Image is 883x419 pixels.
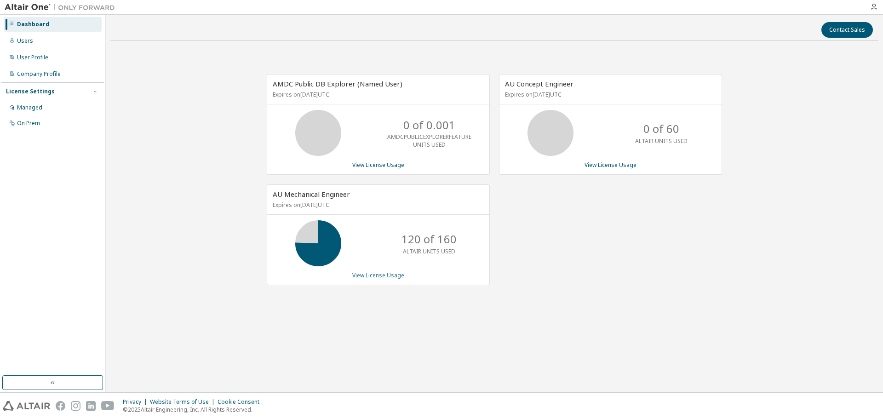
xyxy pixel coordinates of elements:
div: License Settings [6,88,55,95]
p: 0 of 0.001 [403,117,455,133]
p: Expires on [DATE] UTC [273,91,482,98]
div: Privacy [123,398,150,406]
p: ALTAIR UNITS USED [403,247,455,255]
span: AU Mechanical Engineer [273,189,350,199]
p: AMDCPUBLICEXPLORERFEATURE UNITS USED [387,133,471,149]
img: altair_logo.svg [3,401,50,411]
span: AMDC Public DB Explorer (Named User) [273,79,402,88]
a: View License Usage [352,271,404,279]
p: ALTAIR UNITS USED [635,137,688,145]
div: Cookie Consent [218,398,265,406]
p: 0 of 60 [643,121,679,137]
div: Dashboard [17,21,49,28]
p: Expires on [DATE] UTC [273,201,482,209]
button: Contact Sales [821,22,873,38]
p: 120 of 160 [401,231,457,247]
p: © 2025 Altair Engineering, Inc. All Rights Reserved. [123,406,265,413]
img: instagram.svg [71,401,80,411]
div: On Prem [17,120,40,127]
img: linkedin.svg [86,401,96,411]
div: Managed [17,104,42,111]
div: Users [17,37,33,45]
img: facebook.svg [56,401,65,411]
p: Expires on [DATE] UTC [505,91,714,98]
span: AU Concept Engineer [505,79,573,88]
a: View License Usage [585,161,636,169]
img: youtube.svg [101,401,115,411]
div: User Profile [17,54,48,61]
div: Website Terms of Use [150,398,218,406]
div: Company Profile [17,70,61,78]
a: View License Usage [352,161,404,169]
img: Altair One [5,3,120,12]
